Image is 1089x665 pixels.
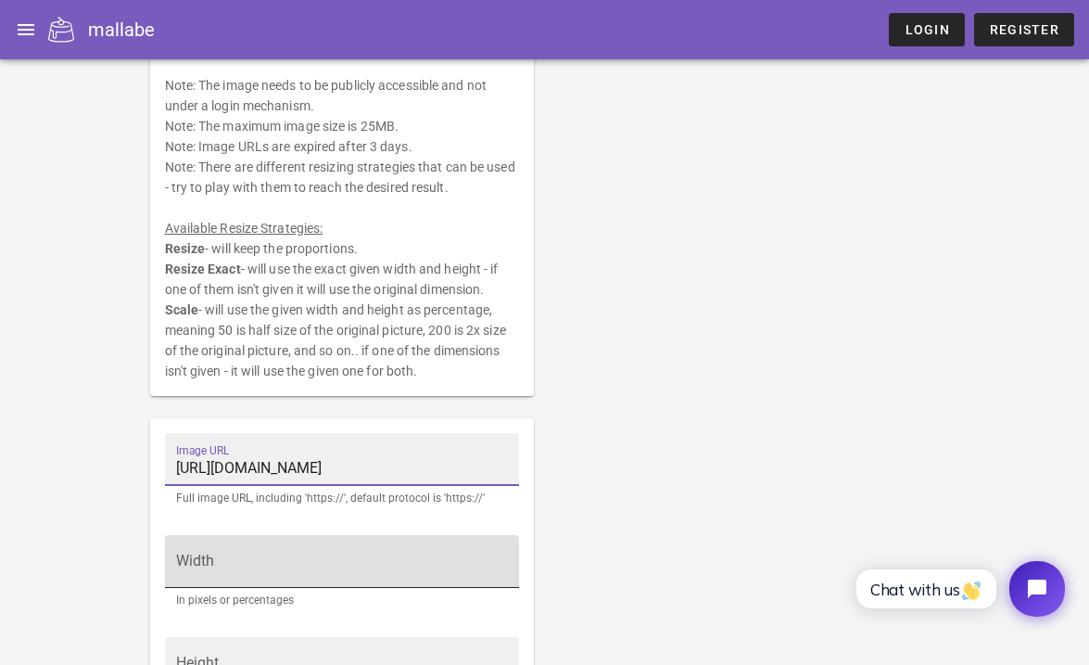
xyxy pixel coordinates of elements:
[836,545,1081,633] iframe: Tidio Chat
[150,19,534,396] div: Resize an image. Note: The image needs to be publicly accessible and not under a login mechanism....
[88,16,155,44] div: mallabe
[165,302,199,317] b: Scale
[176,595,508,606] div: In pixels or percentages
[176,444,230,458] label: Image URL
[889,13,964,46] a: Login
[165,241,206,256] b: Resize
[165,262,241,276] b: Resize Exact
[974,13,1074,46] a: Register
[989,22,1059,37] span: Register
[904,22,949,37] span: Login
[165,221,323,236] u: Available Resize Strategies:
[176,492,508,504] div: Full image URL, including 'https://', default protocol is 'https://'
[176,454,508,483] input: https://www.google.com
